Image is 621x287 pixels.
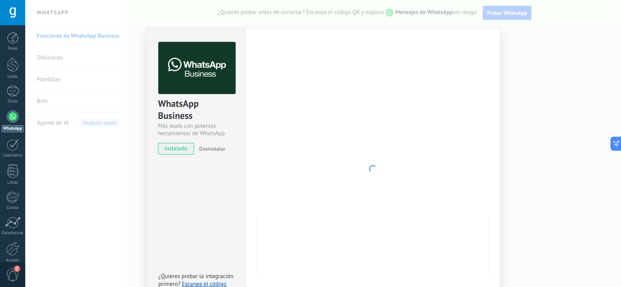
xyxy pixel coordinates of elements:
[2,99,24,104] div: Chats
[14,266,20,272] span: 2
[2,46,24,51] div: Panel
[158,42,236,94] img: logo_main.png
[158,97,234,122] div: WhatsApp Business
[196,143,225,155] button: Desinstalar
[2,125,24,132] div: WhatsApp
[2,74,24,79] div: Leads
[2,231,24,236] div: Estadísticas
[158,122,234,137] div: Más leads con potentes herramientas de WhatsApp
[158,143,194,155] span: instalado
[2,258,24,263] div: Ajustes
[2,205,24,210] div: Correo
[2,180,24,185] div: Listas
[199,145,225,152] span: Desinstalar
[2,153,24,158] div: Calendario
